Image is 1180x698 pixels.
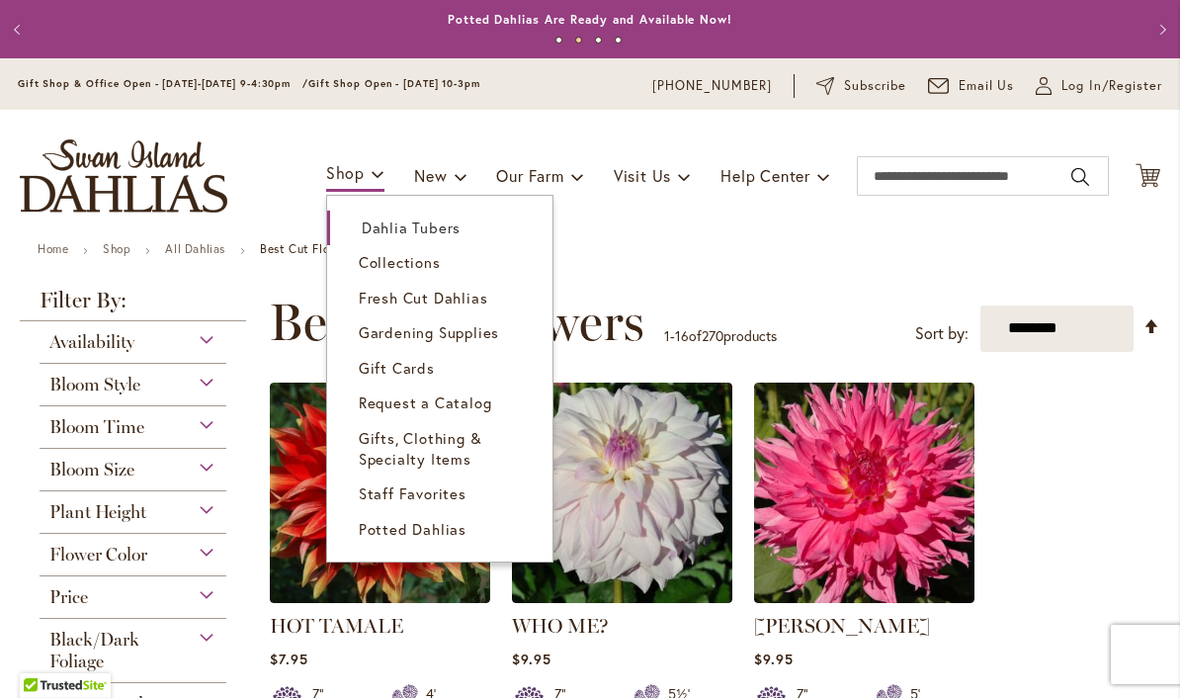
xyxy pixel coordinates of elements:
[269,293,644,352] span: Best Cut Flowers
[555,37,562,44] button: 1 of 4
[754,614,930,638] a: [PERSON_NAME]
[652,76,772,96] a: [PHONE_NUMBER]
[512,588,732,607] a: Who Me?
[664,326,670,345] span: 1
[512,383,732,603] img: Who Me?
[270,588,490,607] a: Hot Tamale
[359,483,466,503] span: Staff Favorites
[754,588,974,607] a: HELEN RICHMOND
[49,629,139,672] span: Black/Dark Foliage
[38,241,68,256] a: Home
[754,383,974,603] img: HELEN RICHMOND
[664,320,777,352] p: - of products
[49,374,140,395] span: Bloom Style
[615,37,622,44] button: 4 of 4
[359,322,499,342] span: Gardening Supplies
[103,241,130,256] a: Shop
[49,459,134,480] span: Bloom Size
[496,165,563,186] span: Our Farm
[675,326,689,345] span: 16
[362,218,461,237] span: Dahlia Tubers
[844,76,906,96] span: Subscribe
[20,290,246,321] strong: Filter By:
[448,12,732,27] a: Potted Dahlias Are Ready and Available Now!
[326,162,365,183] span: Shop
[720,165,810,186] span: Help Center
[928,76,1015,96] a: Email Us
[308,77,480,90] span: Gift Shop Open - [DATE] 10-3pm
[270,383,490,603] img: Hot Tamale
[816,76,906,96] a: Subscribe
[1140,10,1180,49] button: Next
[359,288,488,307] span: Fresh Cut Dahlias
[1061,76,1162,96] span: Log In/Register
[359,428,482,469] span: Gifts, Clothing & Specialty Items
[575,37,582,44] button: 2 of 4
[512,650,551,668] span: $9.95
[614,165,671,186] span: Visit Us
[959,76,1015,96] span: Email Us
[165,241,225,256] a: All Dahlias
[414,165,447,186] span: New
[1036,76,1162,96] a: Log In/Register
[18,77,308,90] span: Gift Shop & Office Open - [DATE]-[DATE] 9-4:30pm /
[512,614,609,638] a: WHO ME?
[359,393,492,412] span: Request a Catalog
[270,650,308,668] span: $7.95
[754,650,794,668] span: $9.95
[359,519,466,539] span: Potted Dahlias
[49,544,147,566] span: Flower Color
[49,331,134,353] span: Availability
[359,252,441,272] span: Collections
[49,416,144,438] span: Bloom Time
[20,139,227,213] a: store logo
[260,241,356,256] strong: Best Cut Flowers
[327,351,552,386] a: Gift Cards
[595,37,602,44] button: 3 of 4
[915,315,969,352] label: Sort by:
[702,326,723,345] span: 270
[270,614,403,638] a: HOT TAMALE
[15,628,70,683] iframe: Launch Accessibility Center
[49,501,146,523] span: Plant Height
[49,586,88,608] span: Price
